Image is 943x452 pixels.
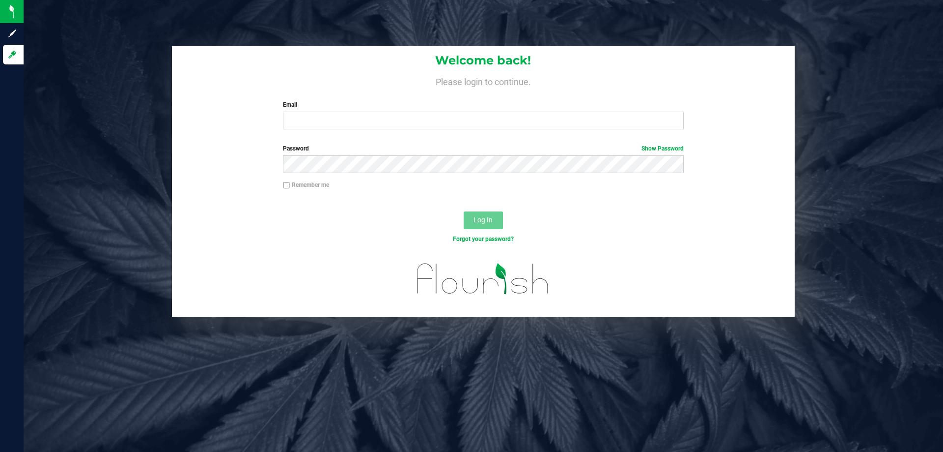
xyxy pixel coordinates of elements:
[172,75,795,87] h4: Please login to continue.
[453,236,514,242] a: Forgot your password?
[283,181,329,189] label: Remember me
[473,216,493,224] span: Log In
[283,100,683,109] label: Email
[464,211,503,229] button: Log In
[7,50,17,60] inline-svg: Log in
[172,54,795,67] h1: Welcome back!
[7,29,17,38] inline-svg: Sign up
[283,145,309,152] span: Password
[283,182,290,189] input: Remember me
[405,254,561,304] img: flourish_logo.svg
[641,145,684,152] a: Show Password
